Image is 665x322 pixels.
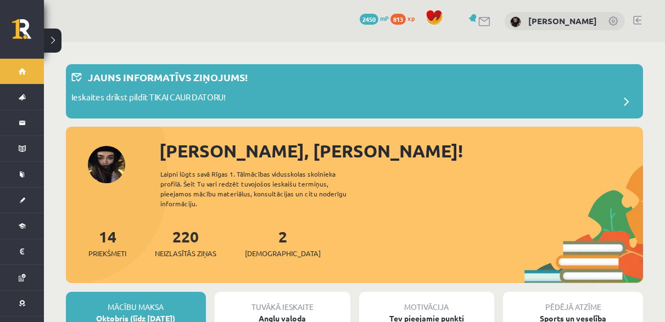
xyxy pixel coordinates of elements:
[160,169,366,208] div: Laipni lūgts savā Rīgas 1. Tālmācības vidusskolas skolnieka profilā. Šeit Tu vari redzēt tuvojošo...
[245,227,321,259] a: 2[DEMOGRAPHIC_DATA]
[88,70,248,84] p: Jauns informatīvs ziņojums!
[155,248,216,259] span: Neizlasītās ziņas
[390,14,420,22] a: 813 xp
[88,227,126,259] a: 14Priekšmeti
[407,14,415,22] span: xp
[12,19,44,47] a: Rīgas 1. Tālmācības vidusskola
[215,292,350,313] div: Tuvākā ieskaite
[380,14,389,22] span: mP
[159,138,643,164] div: [PERSON_NAME], [PERSON_NAME]!
[360,14,389,22] a: 2450 mP
[71,91,226,106] p: Ieskaites drīkst pildīt TIKAI CAUR DATORU!
[88,248,126,259] span: Priekšmeti
[360,14,378,25] span: 2450
[528,15,597,26] a: [PERSON_NAME]
[359,292,495,313] div: Motivācija
[71,70,638,113] a: Jauns informatīvs ziņojums! Ieskaites drīkst pildīt TIKAI CAUR DATORU!
[510,16,521,27] img: Viktorija Jemjaševa
[66,292,206,313] div: Mācību maksa
[390,14,406,25] span: 813
[155,227,216,259] a: 220Neizlasītās ziņas
[245,248,321,259] span: [DEMOGRAPHIC_DATA]
[503,292,643,313] div: Pēdējā atzīme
